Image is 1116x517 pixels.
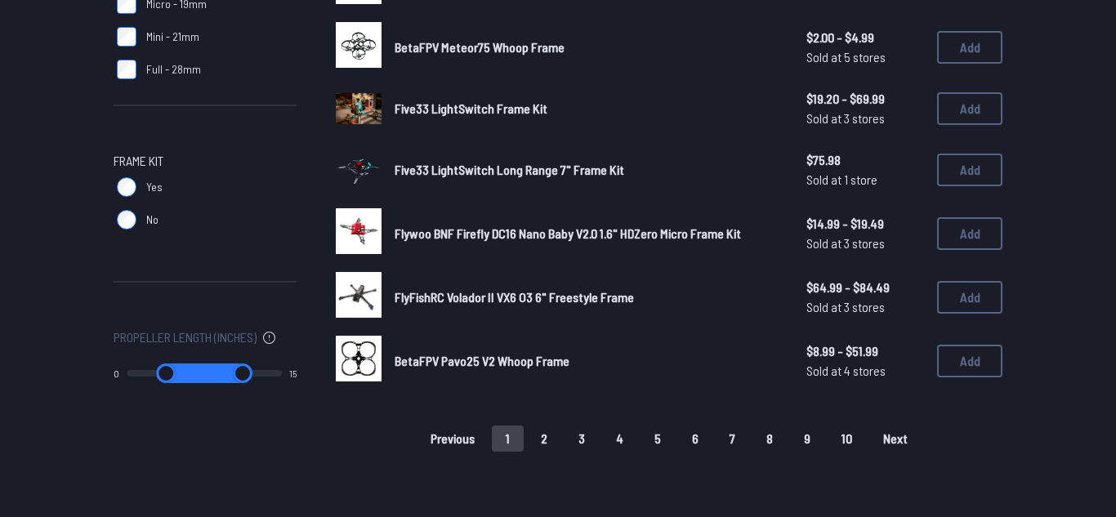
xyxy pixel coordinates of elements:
[395,99,780,118] a: Five33 LightSwitch Frame Kit
[336,86,382,131] a: image
[395,38,780,57] a: BetaFPV Meteor75 Whoop Frame
[602,426,637,452] button: 4
[117,210,136,230] input: No
[395,225,741,241] span: Flywoo BNF Firefly DC16 Nano Baby V2.0 1.6" HDZero Micro Frame Kit
[146,212,158,228] span: No
[146,179,163,195] span: Yes
[395,162,624,177] span: Five33 LightSwitch Long Range 7" Frame Kit
[806,214,924,234] span: $14.99 - $19.49
[806,109,924,128] span: Sold at 3 stores
[937,345,1002,377] button: Add
[806,47,924,67] span: Sold at 5 stores
[869,426,922,452] button: Next
[937,154,1002,186] button: Add
[114,151,163,171] span: Frame Kit
[289,367,297,380] output: 15
[641,426,675,452] button: 5
[336,145,382,195] a: image
[806,297,924,317] span: Sold at 3 stores
[395,289,634,305] span: FlyFishRC Volador II VX6 O3 6" Freestyle Frame
[395,100,547,116] span: Five33 LightSwitch Frame Kit
[395,287,780,307] a: FlyFishRC Volador II VX6 O3 6" Freestyle Frame
[395,224,780,243] a: Flywoo BNF Firefly DC16 Nano Baby V2.0 1.6" HDZero Micro Frame Kit
[883,432,908,445] span: Next
[336,93,382,123] img: image
[678,426,712,452] button: 6
[114,328,257,347] span: Propeller Length (Inches)
[937,92,1002,125] button: Add
[114,367,119,380] output: 0
[937,217,1002,250] button: Add
[146,29,199,45] span: Mini - 21mm
[828,426,866,452] button: 10
[336,272,382,318] img: image
[336,336,382,386] a: image
[806,170,924,189] span: Sold at 1 store
[752,426,787,452] button: 8
[806,361,924,381] span: Sold at 4 stores
[716,426,749,452] button: 7
[395,353,569,368] span: BetaFPV Pavo25 V2 Whoop Frame
[806,341,924,361] span: $8.99 - $51.99
[806,234,924,253] span: Sold at 3 stores
[937,31,1002,64] button: Add
[117,60,136,79] input: Full - 28mm
[336,22,382,73] a: image
[937,281,1002,314] button: Add
[806,28,924,47] span: $2.00 - $4.99
[395,39,565,55] span: BetaFPV Meteor75 Whoop Frame
[806,150,924,170] span: $75.98
[806,278,924,297] span: $64.99 - $84.49
[336,208,382,254] img: image
[565,426,599,452] button: 3
[117,177,136,197] input: Yes
[790,426,824,452] button: 9
[117,27,136,47] input: Mini - 21mm
[395,351,780,371] a: BetaFPV Pavo25 V2 Whoop Frame
[395,160,780,180] a: Five33 LightSwitch Long Range 7" Frame Kit
[336,22,382,68] img: image
[336,336,382,381] img: image
[336,272,382,323] a: image
[492,426,524,452] button: 1
[527,426,561,452] button: 2
[146,61,201,78] span: Full - 28mm
[336,137,382,198] img: image
[336,208,382,259] a: image
[806,89,924,109] span: $19.20 - $69.99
